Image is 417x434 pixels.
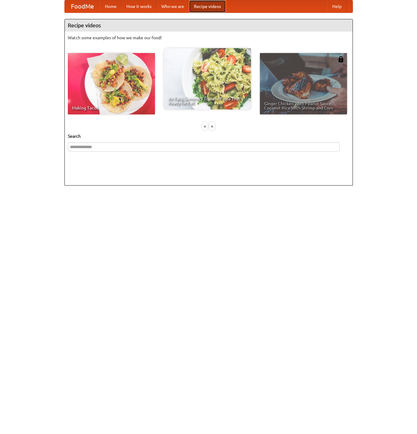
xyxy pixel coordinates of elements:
a: Help [327,0,346,13]
img: 483408.png [338,56,344,62]
a: An Easy, Summery Tomato Pasta That's Ready for Fall [164,48,251,109]
a: How it works [122,0,156,13]
p: Watch some examples of how we make our food! [68,35,349,41]
a: Home [100,0,122,13]
div: « [202,122,208,130]
h4: Recipe videos [65,19,353,32]
a: Recipe videos [189,0,226,13]
span: An Easy, Summery Tomato Pasta That's Ready for Fall [168,97,247,105]
a: Who we are [156,0,189,13]
div: » [209,122,215,130]
h5: Search [68,133,349,139]
span: Making Tacos [72,106,151,110]
a: FoodMe [65,0,100,13]
a: Making Tacos [68,53,155,114]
